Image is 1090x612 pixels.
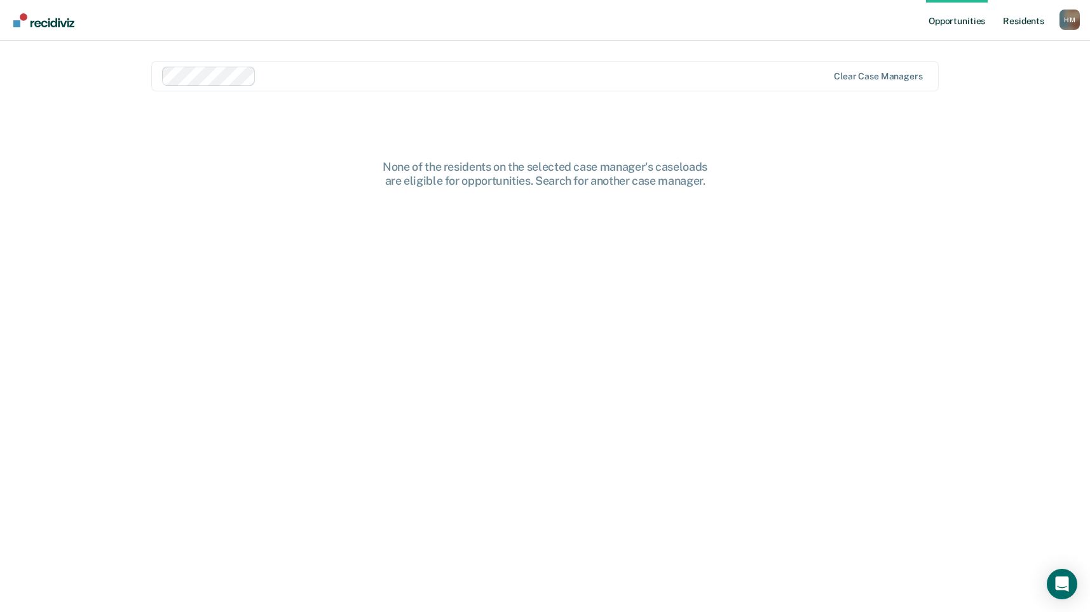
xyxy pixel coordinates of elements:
button: Profile dropdown button [1059,10,1080,30]
img: Recidiviz [13,13,74,27]
div: Clear case managers [834,71,922,82]
div: Open Intercom Messenger [1047,569,1077,599]
div: H M [1059,10,1080,30]
div: None of the residents on the selected case manager's caseloads are eligible for opportunities. Se... [342,160,749,187]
